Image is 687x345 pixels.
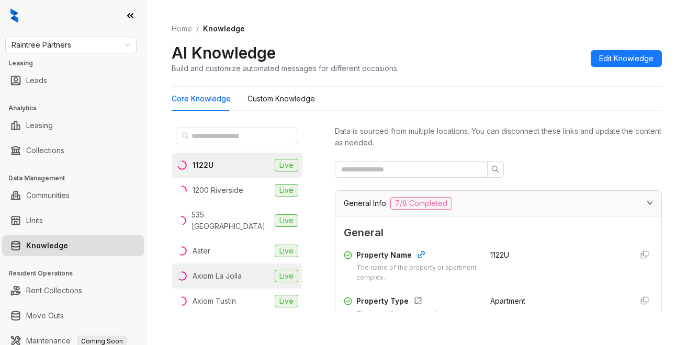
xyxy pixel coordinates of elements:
span: Live [275,159,298,171]
li: Units [2,210,144,231]
li: Leads [2,70,144,91]
li: Move Outs [2,305,144,326]
h3: Data Management [8,174,146,183]
div: General Info7/8 Completed [335,191,661,216]
div: 535 [GEOGRAPHIC_DATA] [192,209,271,232]
span: Live [275,295,298,307]
span: Knowledge [203,24,245,33]
img: logo [10,8,18,23]
span: 1122U [490,250,509,259]
div: Core Knowledge [172,93,231,105]
div: 1200 Riverside [193,185,243,196]
a: Rent Collections [26,280,82,301]
div: Axiom Tustin [193,295,236,307]
li: Communities [2,185,144,206]
span: Live [275,270,298,282]
li: / [196,23,199,34]
div: Aster [193,245,210,257]
div: 1122U [193,159,213,171]
button: Edit Knowledge [591,50,662,67]
div: Property Type [356,295,478,309]
span: Live [275,245,298,257]
li: Rent Collections [2,280,144,301]
span: search [491,165,500,174]
a: Move Outs [26,305,64,326]
h3: Resident Operations [8,269,146,278]
span: General Info [344,198,386,209]
div: Build and customize automated messages for different occasions. [172,63,399,74]
li: Collections [2,140,144,161]
a: Leads [26,70,47,91]
span: expanded [647,200,653,206]
span: Raintree Partners [12,37,130,53]
div: Data is sourced from multiple locations. You can disconnect these links and update the content as... [335,125,662,148]
h3: Leasing [8,59,146,68]
div: Axiom La Jolla [193,270,242,282]
div: Property Name [356,249,477,263]
span: Apartment [490,296,525,305]
h3: Analytics [8,103,146,113]
a: Collections [26,140,64,161]
span: Live [275,214,298,227]
a: Knowledge [26,235,68,256]
li: Knowledge [2,235,144,256]
li: Leasing [2,115,144,136]
span: search [182,132,189,140]
span: General [344,225,653,241]
h2: AI Knowledge [172,43,276,63]
span: Live [275,184,298,197]
div: The type of property, such as apartment, condo, or townhouse. [356,309,478,329]
a: Communities [26,185,70,206]
a: Leasing [26,115,53,136]
span: 7/8 Completed [390,197,452,210]
a: Home [170,23,194,34]
a: Units [26,210,43,231]
div: The name of the property or apartment complex. [356,263,477,283]
span: Edit Knowledge [599,53,654,64]
div: Custom Knowledge [247,93,315,105]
